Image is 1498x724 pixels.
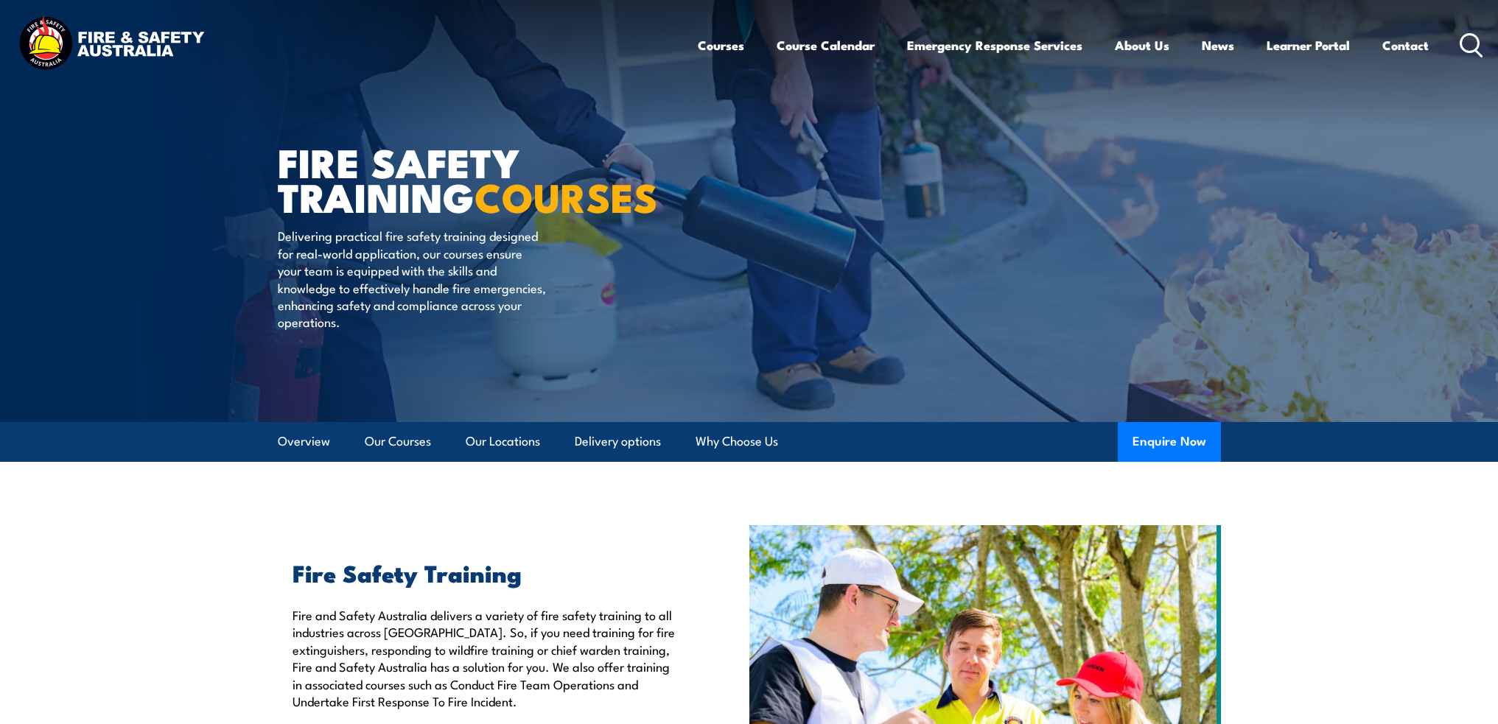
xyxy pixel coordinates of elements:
[907,26,1082,65] a: Emergency Response Services
[698,26,744,65] a: Courses
[777,26,875,65] a: Course Calendar
[1382,26,1429,65] a: Contact
[466,422,540,461] a: Our Locations
[278,422,330,461] a: Overview
[1115,26,1169,65] a: About Us
[575,422,661,461] a: Delivery options
[1267,26,1350,65] a: Learner Portal
[696,422,778,461] a: Why Choose Us
[365,422,431,461] a: Our Courses
[278,227,547,330] p: Delivering practical fire safety training designed for real-world application, our courses ensure...
[293,606,682,709] p: Fire and Safety Australia delivers a variety of fire safety training to all industries across [GE...
[475,165,658,226] strong: COURSES
[278,144,642,213] h1: FIRE SAFETY TRAINING
[1202,26,1234,65] a: News
[1118,422,1221,462] button: Enquire Now
[293,562,682,583] h2: Fire Safety Training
